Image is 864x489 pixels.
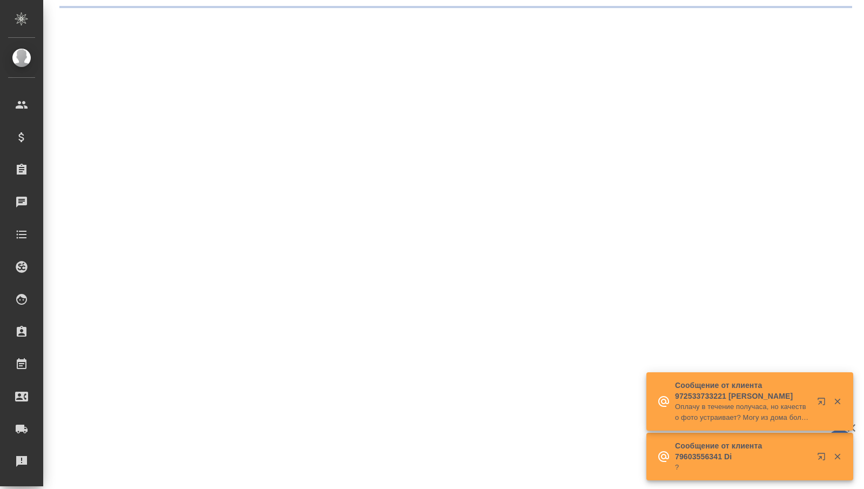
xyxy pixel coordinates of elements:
[675,440,810,462] p: Сообщение от клиента 79603556341 Di
[811,391,836,417] button: Открыть в новой вкладке
[675,380,810,401] p: Сообщение от клиента 972533733221 [PERSON_NAME]
[826,452,848,461] button: Закрыть
[675,401,810,423] p: Оплачу в течение получаса, но качество фото устраивает? Могу из дома более качественные без теней по
[811,446,836,472] button: Открыть в новой вкладке
[826,397,848,406] button: Закрыть
[675,462,810,473] p: ?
